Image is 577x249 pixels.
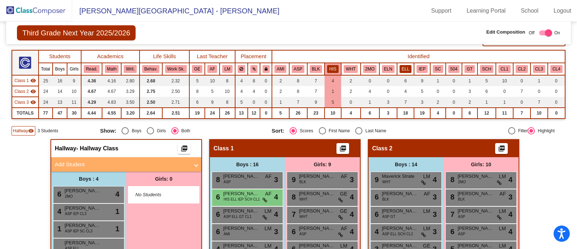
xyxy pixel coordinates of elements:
button: BLK [310,65,322,73]
td: 2.71 [162,97,190,108]
td: 26 [220,108,235,119]
th: Lauren Margotta [220,63,235,75]
th: Gillian Esping [189,63,205,75]
span: LM [423,173,430,180]
td: 5 [189,75,205,86]
span: Class 1 [14,77,29,84]
span: AF [499,190,506,198]
td: 30 [67,108,81,119]
td: 19 [189,108,205,119]
button: ELN [382,65,395,73]
span: 8 [214,176,220,184]
div: Scores [297,128,313,134]
span: 4 [115,189,119,199]
span: 9 [373,176,379,184]
td: Hidden teacher - No Class Name [12,86,39,97]
td: 2.80 [121,75,139,86]
th: Students [39,50,81,63]
td: 2.51 [162,108,190,119]
td: 0 [446,97,462,108]
button: GE [192,65,202,73]
td: 0 [248,97,260,108]
td: 7 [289,97,307,108]
td: 6 [462,108,477,119]
td: 0 [446,86,462,97]
th: Speech [477,63,496,75]
td: 2.50 [140,97,162,108]
td: 0 [260,97,272,108]
span: AF [265,173,272,180]
td: 2 [341,86,361,97]
div: Filter [515,128,528,134]
span: 4 [274,192,278,202]
span: GE [340,190,347,198]
span: Edit Composition [486,29,525,36]
mat-expansion-panel-header: Add Student [51,157,201,172]
th: Black [307,63,325,75]
mat-radio-group: Select an option [100,127,266,134]
span: On [554,30,560,36]
td: 3 [462,86,477,97]
div: Boys : 16 [210,157,285,172]
span: [PERSON_NAME] [299,173,335,180]
td: 1 [325,86,341,97]
span: LM [423,207,430,215]
span: 3 [508,192,512,202]
span: - Hallway Class [76,145,119,152]
span: AF [265,190,272,198]
td: 4.44 [81,108,102,119]
td: Hidden teacher - No Class Name [12,75,39,86]
td: 4 [430,108,445,119]
td: 5 [325,97,341,108]
mat-panel-title: Add Student [55,160,189,169]
td: 10 [220,86,235,97]
th: Cluster 1 [496,63,513,75]
span: ASP [224,179,231,185]
span: 4 [350,209,354,220]
span: AF [341,173,347,180]
span: [PERSON_NAME] [65,205,101,212]
button: Math [105,65,119,73]
button: CL2 [516,65,528,73]
button: SCH [480,65,493,73]
a: Support [426,5,457,17]
td: 8 [289,86,307,97]
td: 1 [496,97,513,108]
span: Off [529,30,534,36]
span: HIS ELL IEP SCH CL1 [224,197,260,202]
td: 5 [414,86,430,97]
th: 504 Plan [446,63,462,75]
th: Keep with students [248,63,260,75]
button: Print Students Details [178,143,190,154]
mat-icon: picture_as_pdf [339,145,347,155]
td: 2 [272,86,289,97]
span: 3 [350,174,354,185]
span: Class 2 [14,88,29,95]
span: 4 [433,174,437,185]
td: 77 [39,108,53,119]
span: [PERSON_NAME] [458,190,494,197]
span: 6 [214,193,220,201]
td: 2.64 [140,108,162,119]
button: Writ. [124,65,137,73]
span: 4 [508,174,512,185]
mat-icon: visibility [30,99,36,105]
td: 3 [414,97,430,108]
button: SC [433,65,443,73]
div: Girls: 0 [126,172,201,186]
a: Logout [548,5,577,17]
button: AMI [274,65,286,73]
th: Cluster 4 [548,63,565,75]
span: [PERSON_NAME] [382,207,418,215]
span: LM [499,173,506,180]
td: 11 [67,97,81,108]
span: [PERSON_NAME] [299,190,335,197]
td: 18 [397,108,414,119]
td: 4.83 [102,97,121,108]
span: 9 [290,176,296,184]
td: 3.20 [121,108,139,119]
td: 10 [205,75,220,86]
span: 4 [350,192,354,202]
th: Self Contained [430,63,445,75]
td: 25 [39,75,53,86]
